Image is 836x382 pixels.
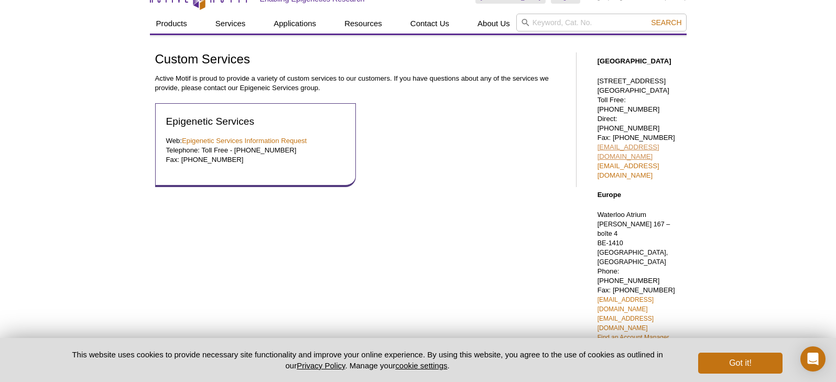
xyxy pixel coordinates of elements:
[404,14,455,34] a: Contact Us
[516,14,687,31] input: Keyword, Cat. No.
[150,14,193,34] a: Products
[598,162,659,179] a: [EMAIL_ADDRESS][DOMAIN_NAME]
[267,14,322,34] a: Applications
[155,52,566,68] h1: Custom Services
[800,346,826,372] div: Open Intercom Messenger
[598,334,669,341] a: Find an Account Manager
[648,18,685,27] button: Search
[651,18,681,27] span: Search
[698,353,782,374] button: Got it!
[598,210,681,342] p: Waterloo Atrium Phone: [PHONE_NUMBER] Fax: [PHONE_NUMBER]
[166,114,345,128] h2: Epigenetic Services
[182,137,307,145] a: Epigenetic Services Information Request
[155,74,566,93] p: Active Motif is proud to provide a variety of custom services to our customers. If you have quest...
[598,221,670,266] span: [PERSON_NAME] 167 – boîte 4 BE-1410 [GEOGRAPHIC_DATA], [GEOGRAPHIC_DATA]
[598,77,681,180] p: [STREET_ADDRESS] [GEOGRAPHIC_DATA] Toll Free: [PHONE_NUMBER] Direct: [PHONE_NUMBER] Fax: [PHONE_N...
[209,14,252,34] a: Services
[471,14,516,34] a: About Us
[598,57,671,65] strong: [GEOGRAPHIC_DATA]
[297,361,345,370] a: Privacy Policy
[598,191,621,199] strong: Europe
[395,361,447,370] button: cookie settings
[54,349,681,371] p: This website uses cookies to provide necessary site functionality and improve your online experie...
[598,296,654,313] a: [EMAIL_ADDRESS][DOMAIN_NAME]
[598,315,654,332] a: [EMAIL_ADDRESS][DOMAIN_NAME]
[598,143,659,160] a: [EMAIL_ADDRESS][DOMAIN_NAME]
[338,14,388,34] a: Resources
[166,136,345,165] p: Web: Telephone: Toll Free - [PHONE_NUMBER] Fax: [PHONE_NUMBER]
